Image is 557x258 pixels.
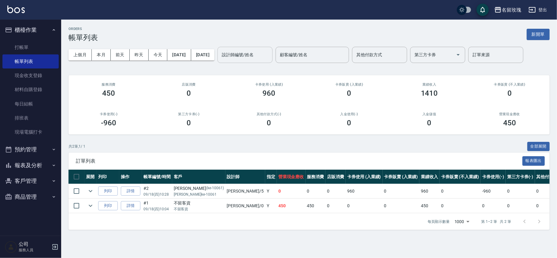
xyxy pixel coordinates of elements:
[507,89,512,98] h3: 0
[277,199,306,213] td: 450
[86,186,95,196] button: expand row
[98,201,118,211] button: 列印
[502,6,521,14] div: 名留玫瑰
[347,119,351,127] h3: 0
[102,89,115,98] h3: 450
[76,83,141,87] h3: 服務消費
[277,184,306,198] td: 0
[481,184,506,198] td: -960
[316,83,382,87] h2: 卡券販賣 (入業績)
[174,206,224,212] p: 不留客資
[174,185,224,192] div: [PERSON_NAME]
[149,49,168,61] button: 今天
[428,219,450,224] p: 每頁顯示數量
[2,157,59,173] button: 報表及分析
[172,170,225,184] th: 客戶
[121,186,140,196] a: 詳情
[111,49,130,61] button: 前天
[2,125,59,139] a: 現場電腦打卡
[346,184,383,198] td: 960
[440,184,481,198] td: 0
[142,184,172,198] td: #2
[2,97,59,111] a: 每日結帳
[143,192,171,197] p: 09/18 (四) 10:28
[5,241,17,253] img: Person
[142,199,172,213] td: #1
[2,173,59,189] button: 客戶管理
[2,83,59,97] a: 材料自購登錄
[306,170,326,184] th: 服務消費
[167,49,191,61] button: [DATE]
[2,40,59,54] a: 打帳單
[527,31,550,37] a: 新開單
[156,112,221,116] h2: 第三方卡券(-)
[76,158,522,164] span: 訂單列表
[526,4,550,16] button: 登出
[142,170,172,184] th: 帳單編號/時間
[98,186,118,196] button: 列印
[421,89,438,98] h3: 1410
[7,6,25,13] img: Logo
[453,50,463,60] button: Open
[121,201,140,211] a: 詳情
[265,170,277,184] th: 指定
[346,170,383,184] th: 卡券使用 (入業績)
[69,49,92,61] button: 上個月
[419,184,440,198] td: 960
[306,184,326,198] td: 0
[452,213,472,230] div: 1000
[440,170,481,184] th: 卡券販賣 (不入業績)
[2,111,59,125] a: 排班表
[383,199,420,213] td: 0
[174,192,224,197] p: [PERSON_NAME]ke-10061
[206,185,224,192] p: (ke-10061)
[325,170,346,184] th: 店販消費
[119,170,142,184] th: 操作
[481,199,506,213] td: 0
[477,83,542,87] h2: 卡券販賣 (不入業績)
[262,89,275,98] h3: 960
[397,83,462,87] h2: 業績收入
[19,247,50,253] p: 服務人員
[277,170,306,184] th: 營業現金應收
[69,33,98,42] h3: 帳單列表
[225,184,265,198] td: [PERSON_NAME] /5
[86,201,95,210] button: expand row
[477,112,542,116] h2: 營業現金應收
[236,83,302,87] h2: 卡券使用 (入業績)
[225,199,265,213] td: [PERSON_NAME] /0
[69,27,98,31] h2: ORDERS
[174,200,224,206] div: 不留客資
[76,112,141,116] h2: 卡券使用(-)
[2,22,59,38] button: 櫃檯作業
[522,158,545,164] a: 報表匯出
[265,199,277,213] td: Y
[69,144,85,149] p: 共 2 筆, 1 / 1
[187,89,191,98] h3: 0
[440,199,481,213] td: 0
[97,170,119,184] th: 列印
[306,199,326,213] td: 450
[419,199,440,213] td: 450
[2,54,59,68] a: 帳單列表
[143,206,171,212] p: 09/18 (四) 10:04
[84,170,97,184] th: 展開
[492,4,524,16] button: 名留玫瑰
[527,142,550,151] button: 全部展開
[2,189,59,205] button: 商品管理
[397,112,462,116] h2: 入金儲值
[522,156,545,166] button: 報表匯出
[419,170,440,184] th: 業績收入
[187,119,191,127] h3: 0
[130,49,149,61] button: 昨天
[316,112,382,116] h2: 入金使用(-)
[383,184,420,198] td: 0
[481,219,511,224] p: 第 1–2 筆 共 2 筆
[225,170,265,184] th: 設計師
[101,119,116,127] h3: -960
[267,119,271,127] h3: 0
[191,49,214,61] button: [DATE]
[236,112,302,116] h2: 其他付款方式(-)
[506,199,535,213] td: 0
[481,170,506,184] th: 卡券使用(-)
